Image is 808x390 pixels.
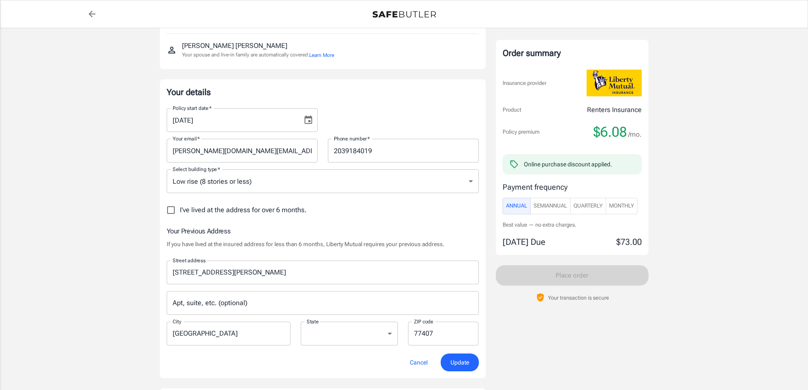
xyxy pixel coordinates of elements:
span: Annual [506,201,527,211]
p: Payment frequency [503,181,642,193]
p: [DATE] Due [503,236,545,248]
p: Your transaction is secure [548,294,609,302]
span: SemiAnnual [534,201,567,211]
p: Best value — no extra charges. [503,221,642,229]
div: Low rise (8 stories or less) [167,169,479,193]
a: back to quotes [84,6,101,22]
span: Monthly [609,201,634,211]
input: Enter email [167,139,318,163]
button: Quarterly [570,198,606,214]
img: Liberty Mutual [587,70,642,96]
button: Choose date, selected date is Aug 30, 2025 [300,112,317,129]
button: Monthly [606,198,637,214]
svg: Insured person [167,45,177,55]
label: Street address [173,257,206,264]
button: Learn More [309,51,334,59]
span: Update [450,357,469,368]
span: /mo. [628,129,642,140]
span: $6.08 [593,123,627,140]
p: Renters Insurance [587,105,642,115]
p: If you have lived at the insured address for less than 6 months, Liberty Mutual requires your pre... [167,240,479,248]
p: $73.00 [616,236,642,248]
span: Quarterly [573,201,603,211]
p: Your spouse and live-in family are automatically covered. [182,51,334,59]
label: Your email [173,135,200,142]
label: Select building type [173,166,220,173]
span: I've lived at the address for over 6 months. [180,205,307,215]
label: ZIP code [414,318,433,325]
label: Policy start date [173,104,212,112]
button: Annual [503,198,531,214]
div: Order summary [503,47,642,59]
button: Cancel [400,354,437,372]
p: [PERSON_NAME] [PERSON_NAME] [182,41,287,51]
label: Phone number [334,135,370,142]
input: Enter number [328,139,479,163]
input: MM/DD/YYYY [167,108,296,132]
p: Policy premium [503,128,540,136]
h6: Your Previous Address [167,226,479,236]
button: SemiAnnual [530,198,570,214]
button: Update [441,354,479,372]
img: Back to quotes [372,11,436,18]
p: Insurance provider [503,79,546,87]
label: City [173,318,181,325]
p: Product [503,106,521,114]
label: State [307,318,319,325]
p: Your details [167,86,479,98]
div: Online purchase discount applied. [524,160,612,168]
